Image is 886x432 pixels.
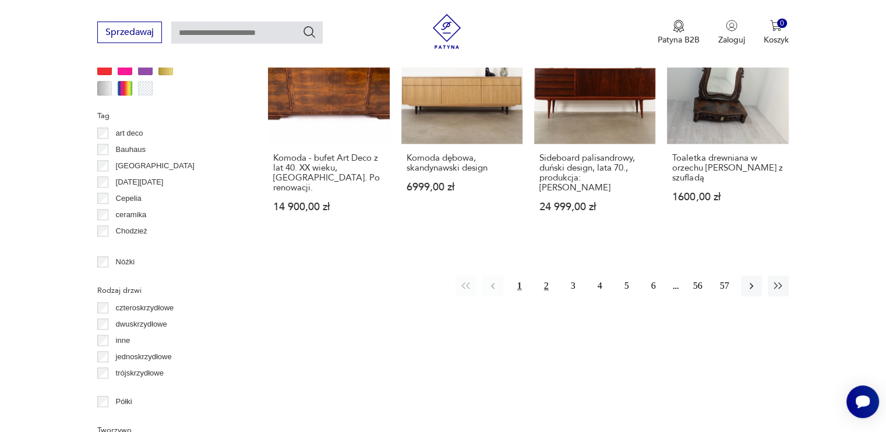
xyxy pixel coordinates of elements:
p: 24 999,00 zł [539,202,650,212]
h3: Toaletka drewniana w orzechu [PERSON_NAME] z szufladą [672,153,783,183]
p: Ćmielów [116,241,145,254]
button: 5 [616,275,637,296]
p: trójskrzydłowe [116,367,164,380]
p: [DATE][DATE] [116,176,164,189]
a: Toaletka drewniana w orzechu Ludwik XIX z szufladąToaletka drewniana w orzechu [PERSON_NAME] z sz... [667,23,788,235]
p: ceramika [116,208,147,221]
p: Półki [116,395,132,408]
img: Ikona medalu [673,20,684,33]
a: Sideboard palisandrowy, duński design, lata 70., produkcja: Omann JunSideboard palisandrowy, duńs... [534,23,655,235]
p: jednoskrzydłowe [116,350,172,363]
p: Nóżki [116,256,135,268]
p: Chodzież [116,225,147,238]
p: dwuskrzydłowe [116,318,167,331]
img: Patyna - sklep z meblami i dekoracjami vintage [429,14,464,49]
button: 6 [643,275,664,296]
p: Koszyk [764,34,789,45]
p: [GEOGRAPHIC_DATA] [116,160,195,172]
button: Zaloguj [718,20,745,45]
p: 14 900,00 zł [273,202,384,212]
button: Sprzedawaj [97,22,162,43]
p: 6999,00 zł [407,182,517,192]
p: inne [116,334,130,347]
p: 1600,00 zł [672,192,783,202]
img: Ikona koszyka [770,20,782,31]
p: Zaloguj [718,34,745,45]
p: Tag [97,109,240,122]
a: Komoda dębowa, skandynawski designKomoda dębowa, skandynawski design6999,00 zł [401,23,523,235]
p: art deco [116,127,143,140]
button: 3 [563,275,584,296]
button: 57 [714,275,735,296]
button: Patyna B2B [658,20,700,45]
a: Sprzedawaj [97,29,162,37]
button: Szukaj [302,25,316,39]
button: 2 [536,275,557,296]
h3: Komoda - bufet Art Deco z lat 40. XX wieku, [GEOGRAPHIC_DATA]. Po renowacji. [273,153,384,193]
a: Ikona medaluPatyna B2B [658,20,700,45]
h3: Sideboard palisandrowy, duński design, lata 70., produkcja: [PERSON_NAME] [539,153,650,193]
p: Rodzaj drzwi [97,284,240,297]
button: 56 [687,275,708,296]
button: 4 [590,275,610,296]
button: 0Koszyk [764,20,789,45]
div: 0 [777,19,787,29]
p: Cepelia [116,192,142,205]
iframe: Smartsupp widget button [846,385,879,418]
a: Komoda - bufet Art Deco z lat 40. XX wieku, Polska. Po renowacji.Komoda - bufet Art Deco z lat 40... [268,23,389,235]
p: Bauhaus [116,143,146,156]
p: Patyna B2B [658,34,700,45]
h3: Komoda dębowa, skandynawski design [407,153,517,173]
p: czteroskrzydłowe [116,302,174,314]
button: 1 [509,275,530,296]
img: Ikonka użytkownika [726,20,737,31]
